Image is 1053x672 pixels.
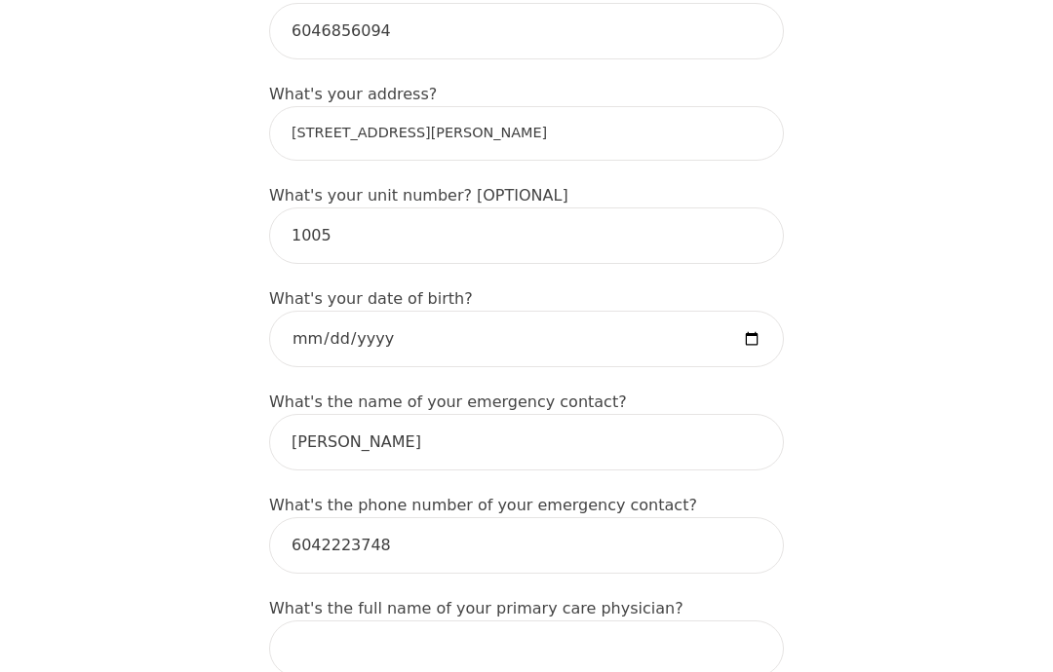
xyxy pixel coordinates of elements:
[269,311,784,367] input: Date of Birth
[269,186,568,205] label: What's your unit number? [OPTIONAL]
[269,85,437,103] label: What's your address?
[269,289,473,308] label: What's your date of birth?
[269,496,697,514] label: What's the phone number of your emergency contact?
[269,392,627,411] label: What's the name of your emergency contact?
[269,599,683,617] label: What's the full name of your primary care physician?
